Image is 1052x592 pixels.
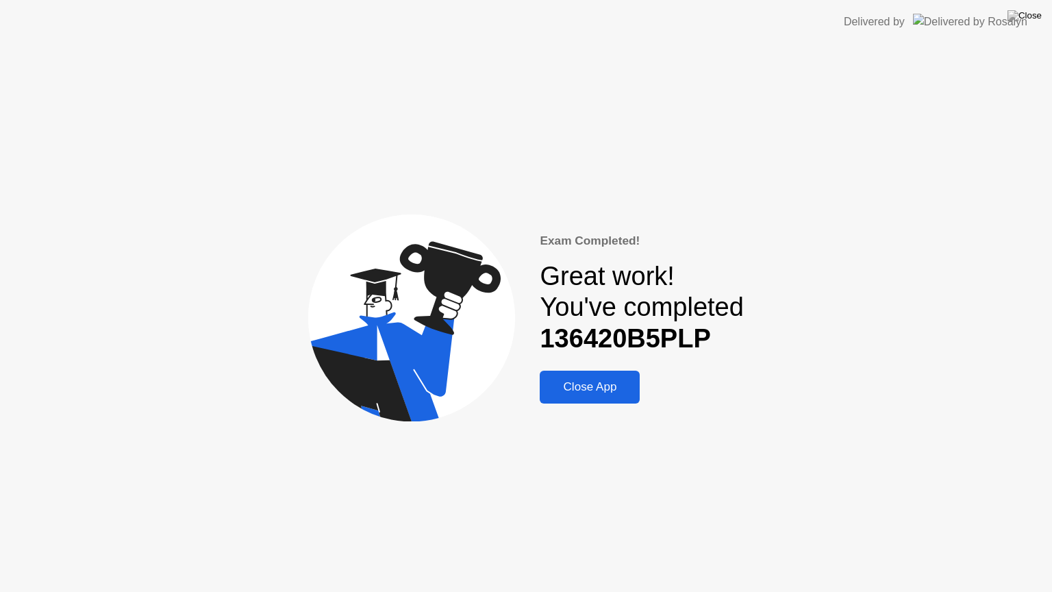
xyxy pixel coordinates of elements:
[1007,10,1042,21] img: Close
[913,14,1027,29] img: Delivered by Rosalyn
[540,324,710,353] b: 136420B5PLP
[540,232,743,250] div: Exam Completed!
[540,371,640,404] button: Close App
[844,14,905,30] div: Delivered by
[540,261,743,355] div: Great work! You've completed
[544,380,636,394] div: Close App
